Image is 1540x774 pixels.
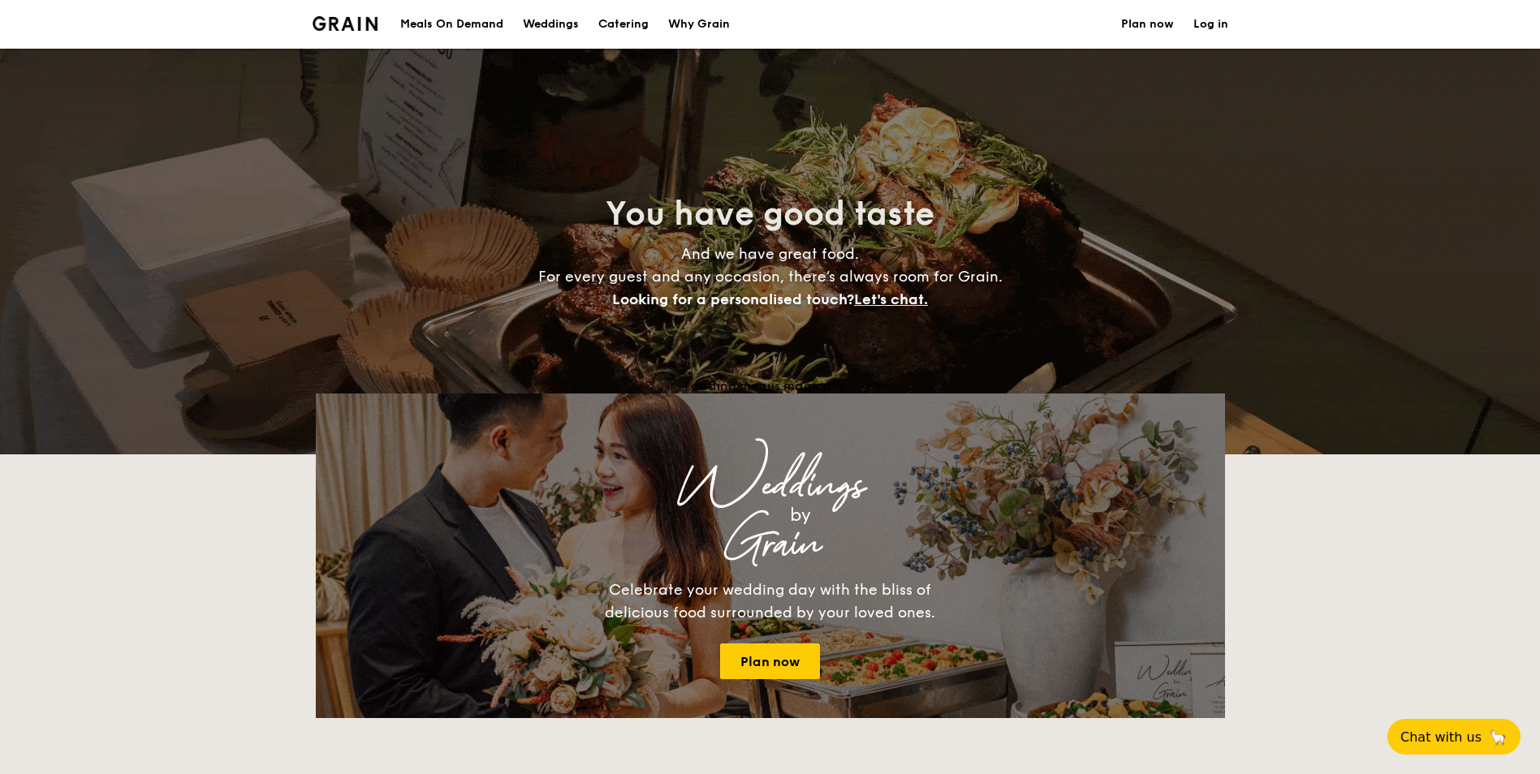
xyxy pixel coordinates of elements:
[606,195,934,234] span: You have good taste
[1488,728,1508,746] span: 🦙
[612,290,854,308] span: Looking for a personalised touch?
[720,643,820,679] a: Plan now
[459,471,1082,501] div: Weddings
[588,578,953,624] div: Celebrate your wedding day with the bliss of delicious food surrounded by your loved ones.
[854,290,928,308] span: Let's chat.
[1400,729,1482,745] span: Chat with us
[316,378,1225,393] div: Loading menus magically...
[459,530,1082,559] div: Grain
[519,501,1082,530] div: by
[538,245,1003,308] span: And we have great food. For every guest and any occasion, there’s always room for Grain.
[313,16,378,31] img: Grain
[313,16,378,31] a: Logotype
[1387,719,1521,755] button: Chat with us🦙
